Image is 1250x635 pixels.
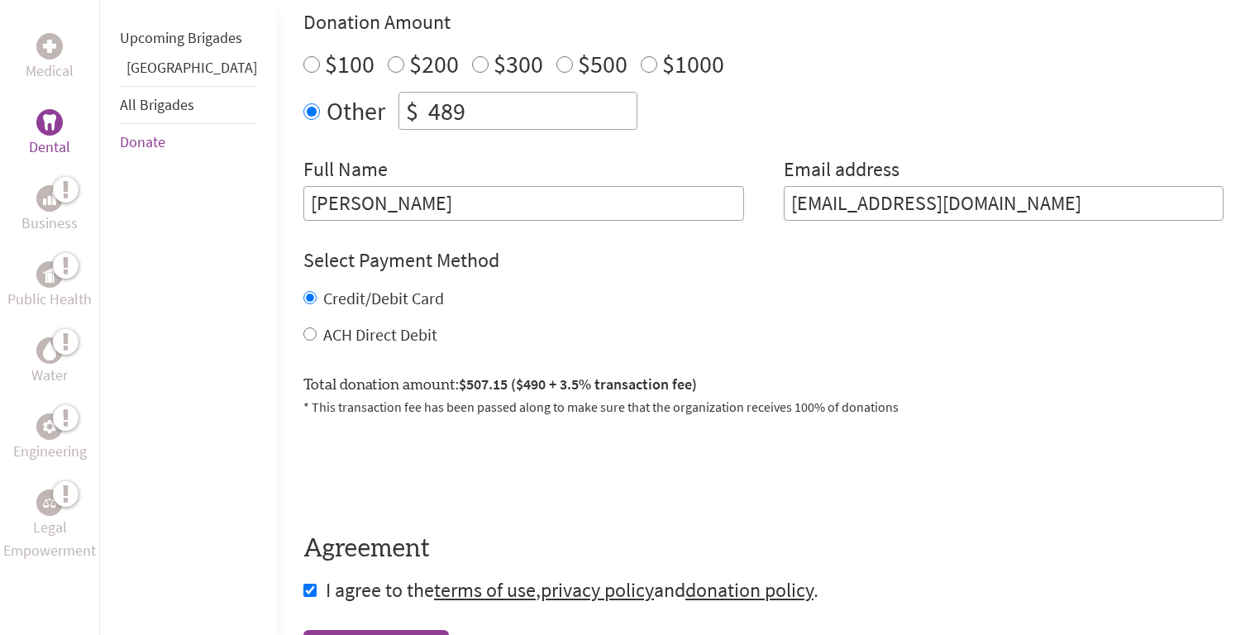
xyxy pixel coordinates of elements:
li: Panama [120,56,257,86]
span: I agree to the , and . [326,577,818,603]
div: Medical [36,33,63,60]
img: Dental [43,114,56,130]
li: All Brigades [120,86,257,124]
label: $200 [409,48,459,79]
label: $1000 [662,48,724,79]
label: Total donation amount: [303,373,697,397]
h4: Donation Amount [303,9,1224,36]
h4: Agreement [303,534,1224,564]
label: $100 [325,48,375,79]
label: Full Name [303,156,388,186]
a: [GEOGRAPHIC_DATA] [126,58,257,77]
input: Your Email [784,186,1224,221]
div: Dental [36,109,63,136]
label: Other [327,92,385,130]
li: Donate [120,124,257,160]
div: Engineering [36,413,63,440]
label: ACH Direct Debit [323,324,437,345]
a: privacy policy [541,577,654,603]
label: Email address [784,156,899,186]
a: WaterWater [31,337,68,387]
img: Engineering [43,420,56,433]
a: EngineeringEngineering [13,413,87,463]
a: Upcoming Brigades [120,28,242,47]
div: Legal Empowerment [36,489,63,516]
a: Legal EmpowermentLegal Empowerment [3,489,96,562]
span: $507.15 ($490 + 3.5% transaction fee) [459,375,697,394]
a: All Brigades [120,95,194,114]
p: Medical [26,60,74,83]
input: Enter Amount [425,93,637,129]
div: Water [36,337,63,364]
label: $300 [494,48,543,79]
div: Business [36,185,63,212]
div: Public Health [36,261,63,288]
p: Business [21,212,78,235]
label: $500 [578,48,627,79]
p: Public Health [7,288,92,311]
iframe: reCAPTCHA [303,437,555,501]
img: Business [43,192,56,205]
a: terms of use [434,577,536,603]
p: Dental [29,136,70,159]
label: Credit/Debit Card [323,288,444,308]
li: Upcoming Brigades [120,20,257,56]
div: $ [399,93,425,129]
a: DentalDental [29,109,70,159]
img: Medical [43,40,56,53]
h4: Select Payment Method [303,247,1224,274]
p: Engineering [13,440,87,463]
a: BusinessBusiness [21,185,78,235]
a: Donate [120,132,165,151]
p: Water [31,364,68,387]
img: Public Health [43,266,56,283]
img: Water [43,341,56,360]
p: * This transaction fee has been passed along to make sure that the organization receives 100% of ... [303,397,1224,417]
a: Public HealthPublic Health [7,261,92,311]
a: MedicalMedical [26,33,74,83]
img: Legal Empowerment [43,498,56,508]
input: Enter Full Name [303,186,744,221]
a: donation policy [685,577,813,603]
p: Legal Empowerment [3,516,96,562]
